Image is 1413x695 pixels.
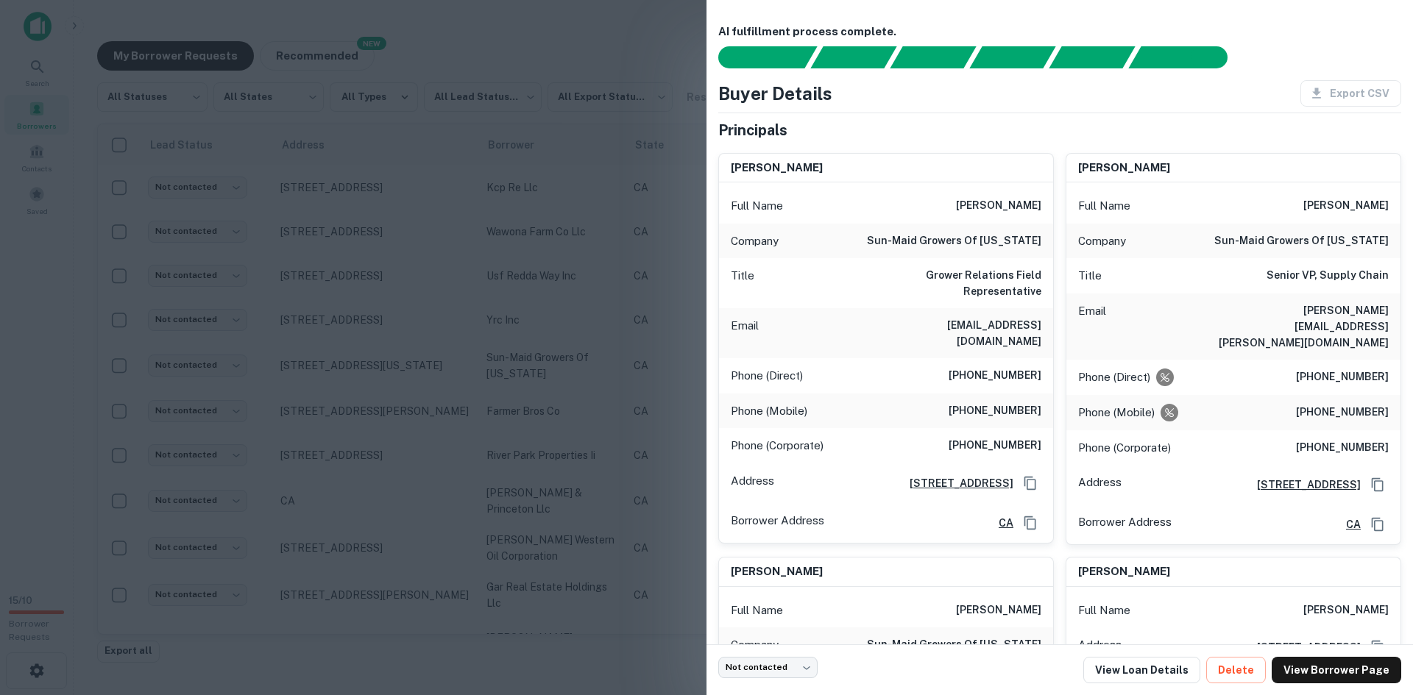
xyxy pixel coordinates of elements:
h4: Buyer Details [718,80,832,107]
h6: [PERSON_NAME] [1078,563,1170,580]
iframe: Chat Widget [1339,577,1413,648]
div: Principals found, AI now looking for contact information... [969,46,1055,68]
h6: Senior VP, Supply Chain [1267,267,1389,285]
h6: [EMAIL_ADDRESS][DOMAIN_NAME] [865,317,1041,349]
a: [STREET_ADDRESS] [1245,639,1361,655]
p: Phone (Direct) [731,367,803,385]
h6: [PERSON_NAME] [956,197,1041,215]
h6: [PHONE_NUMBER] [949,367,1041,385]
h6: [PERSON_NAME] [731,563,823,580]
a: CA [1334,516,1361,532]
h6: [PHONE_NUMBER] [949,437,1041,455]
div: AI fulfillment process complete. [1129,46,1245,68]
p: Company [731,232,779,250]
a: View Loan Details [1083,657,1200,683]
h6: [PERSON_NAME] [731,160,823,177]
h6: [PERSON_NAME][EMAIL_ADDRESS][PERSON_NAME][DOMAIN_NAME] [1212,302,1389,351]
p: Email [731,317,759,349]
p: Borrower Address [731,512,824,534]
h6: [PHONE_NUMBER] [1296,404,1389,421]
div: Not contacted [718,657,818,678]
button: Copy Address [1019,512,1041,534]
h6: sun-maid growers of [US_STATE] [867,636,1041,654]
h6: [PERSON_NAME] [1078,160,1170,177]
h6: AI fulfillment process complete. [718,24,1401,40]
a: [STREET_ADDRESS] [898,475,1013,491]
h6: sun-maid growers of [US_STATE] [1214,232,1389,250]
p: Title [731,267,754,299]
p: Phone (Corporate) [731,437,824,455]
div: Requests to not be contacted at this number [1156,368,1174,386]
button: Delete [1206,657,1266,683]
h6: [PERSON_NAME] [956,602,1041,619]
p: Full Name [1078,602,1130,619]
p: Address [731,472,774,494]
p: Title [1078,267,1102,285]
p: Phone (Mobile) [1078,404,1155,421]
p: Email [1078,302,1106,351]
p: Phone (Mobile) [731,402,807,420]
p: Address [1078,636,1122,658]
h6: [PERSON_NAME] [1303,197,1389,215]
p: Phone (Corporate) [1078,439,1171,457]
h6: [PERSON_NAME] [1303,602,1389,619]
p: Full Name [731,602,783,619]
button: Copy Address [1019,472,1041,494]
p: Company [731,636,779,654]
a: View Borrower Page [1272,657,1401,683]
p: Borrower Address [1078,513,1172,535]
div: Requests to not be contacted at this number [1161,404,1178,421]
h6: [PHONE_NUMBER] [1296,368,1389,386]
h6: sun-maid growers of [US_STATE] [867,232,1041,250]
button: Copy Address [1367,513,1389,535]
p: Full Name [1078,197,1130,215]
a: [STREET_ADDRESS] [1245,477,1361,493]
div: Documents found, AI parsing details... [890,46,976,68]
p: Address [1078,474,1122,496]
p: Phone (Direct) [1078,368,1150,386]
p: Full Name [731,197,783,215]
a: CA [987,515,1013,531]
div: Your request is received and processing... [810,46,896,68]
div: Principals found, still searching for contact information. This may take time... [1049,46,1135,68]
h6: Grower Relations Field Representative [865,267,1041,299]
h6: [PHONE_NUMBER] [949,402,1041,420]
p: Company [1078,232,1126,250]
button: Copy Address [1367,474,1389,496]
h5: Principals [718,119,787,141]
div: Sending borrower request to AI... [701,46,811,68]
h6: [PHONE_NUMBER] [1296,439,1389,457]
